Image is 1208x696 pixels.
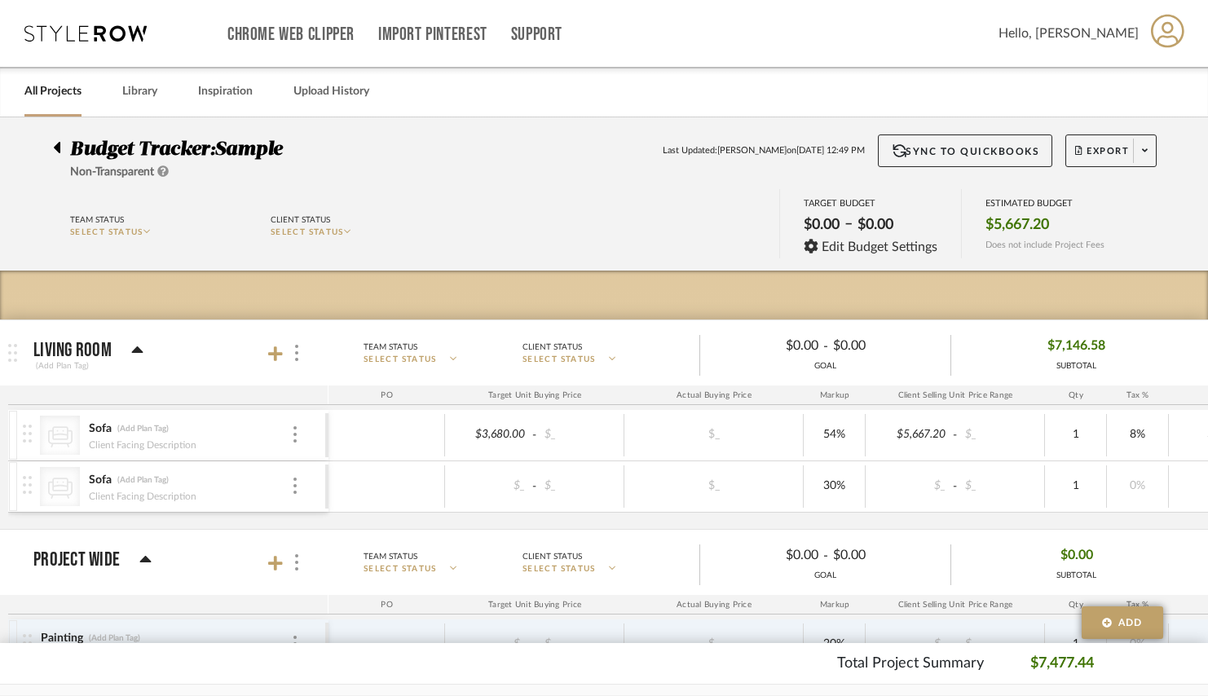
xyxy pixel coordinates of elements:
div: Qty [1045,595,1107,615]
div: Client Facing Description [88,437,197,453]
div: ESTIMATED BUDGET [985,198,1104,209]
div: $0.00 [714,543,823,568]
div: Markup [804,385,866,405]
a: Import Pinterest [378,28,487,42]
img: 3dots-v.svg [293,478,297,494]
div: PO [328,595,445,615]
div: Team Status [70,213,124,227]
div: $_ [540,632,619,656]
div: Tax % [1107,595,1169,615]
div: $_ [540,423,619,447]
img: 3dots-v.svg [295,554,298,570]
div: $5,667.20 [871,423,950,447]
div: GOAL [700,570,950,582]
span: SELECT STATUS [364,563,437,575]
div: Target Unit Buying Price [445,595,624,615]
div: Sofa [88,421,112,437]
div: Sofa [88,473,112,488]
span: $7,146.58 [1047,333,1105,359]
div: Client Status [522,549,582,564]
img: vertical-grip.svg [23,476,32,494]
p: Total Project Summary [837,653,984,675]
div: Client Selling Unit Price Range [866,595,1045,615]
span: Non-Transparent [70,166,154,178]
button: Sync to QuickBooks [878,134,1053,167]
div: Actual Buying Price [624,595,804,615]
span: - [530,637,540,653]
div: $_ [960,474,1040,498]
span: $5,667.20 [985,216,1049,234]
div: Qty [1045,385,1107,405]
span: Hello, [PERSON_NAME] [999,24,1139,43]
div: Living Room(Add Plan Tag)Team StatusSELECT STATUSClient StatusSELECT STATUS$0.00-$0.00GOAL$7,146.... [8,385,1208,529]
span: - [950,637,960,653]
div: $_ [669,423,759,447]
span: - [823,337,828,356]
span: [DATE] 12:49 PM [796,144,865,158]
div: $_ [669,474,759,498]
span: SELECT STATUS [70,228,143,236]
span: - [950,478,960,495]
p: Project Wide [33,550,120,570]
div: $0.00 [828,333,937,359]
div: $_ [871,632,950,656]
button: Export [1065,134,1157,167]
div: $_ [960,423,1040,447]
span: - [530,427,540,443]
div: (Add Plan Tag) [88,632,141,644]
div: (Add Plan Tag) [33,359,91,373]
div: TARGET BUDGET [804,198,938,209]
div: $_ [960,632,1040,656]
p: Living Room [33,341,112,360]
div: Actual Buying Price [624,385,804,405]
span: SELECT STATUS [522,354,596,366]
div: Client Status [522,340,582,355]
div: 30% [809,474,860,498]
div: Client Status [271,213,330,227]
div: GOAL [700,360,950,372]
div: Project WideTeam StatusSELECT STATUSClient StatusSELECT STATUS$0.00-$0.00GOAL$0.00SUBTOTAL [8,595,1208,687]
span: Edit Budget Settings [822,240,937,254]
a: Support [511,28,562,42]
span: Add [1118,615,1143,630]
a: Library [122,81,157,103]
div: 0% [1112,474,1163,498]
span: SELECT STATUS [271,228,344,236]
div: $0.00 [799,211,844,239]
div: $0.00 [853,211,898,239]
img: 3dots-v.svg [293,426,297,443]
div: Client Facing Description [88,488,197,504]
p: $7,477.44 [1030,653,1094,675]
span: Last Updated: [663,144,717,158]
img: 3dots-v.svg [295,345,298,361]
span: Budget Tracker: [70,139,215,159]
div: Client Selling Unit Price Range [866,385,1045,405]
div: 54% [809,423,860,447]
div: 20% [809,632,860,656]
div: Tax % [1107,385,1169,405]
div: $_ [450,632,530,656]
div: $3,680.00 [450,423,530,447]
span: on [787,144,796,158]
div: $_ [669,632,759,656]
img: vertical-grip.svg [23,634,32,652]
div: Painting [40,631,84,646]
a: Chrome Web Clipper [227,28,355,42]
div: $0.00 [828,543,937,568]
div: $_ [871,474,950,498]
span: Sample [215,139,282,159]
div: SUBTOTAL [1056,570,1096,582]
span: – [844,215,853,239]
span: Does not include Project Fees [985,240,1104,250]
span: $0.00 [1060,543,1093,568]
div: Markup [804,595,866,615]
button: Add [1082,606,1163,639]
div: Team Status [364,549,417,564]
div: (Add Plan Tag) [117,474,170,486]
div: PO [328,385,445,405]
span: - [530,478,540,495]
a: Upload History [293,81,369,103]
span: [PERSON_NAME] [717,144,787,158]
div: $0.00 [714,333,823,359]
img: grip.svg [8,344,17,362]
